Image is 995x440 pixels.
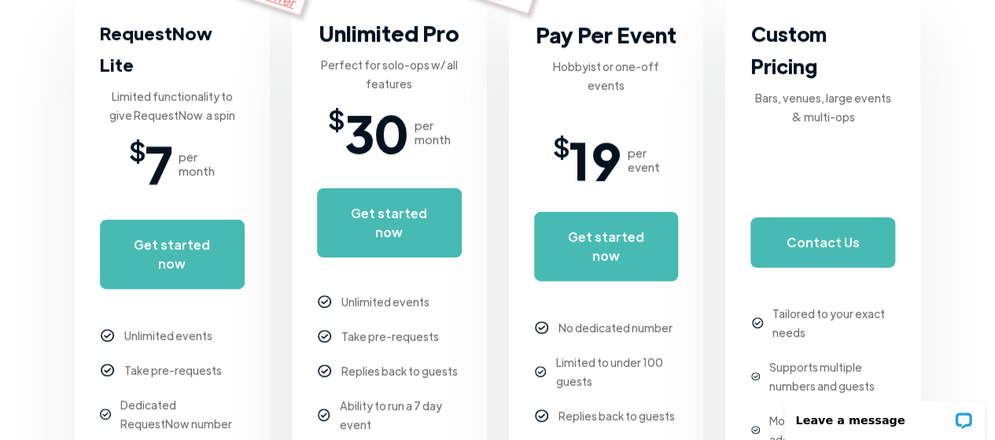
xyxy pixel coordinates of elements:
[317,188,462,257] a: Get started now
[340,396,462,434] div: Ability to run a 7 day event
[317,55,462,93] div: Perfect for solo-ops w/ all features
[534,57,679,94] div: Hobbyist or one-off events
[318,409,330,420] img: checkmark
[100,220,245,289] a: Get started now
[120,395,245,433] div: Dedicated RequestNow number
[124,326,212,345] div: Unlimited events
[100,87,245,124] div: Limited functionality to give RequestNow a spin
[415,118,451,146] div: per month
[552,136,569,155] span: $
[146,140,172,187] span: 7
[769,357,895,395] div: Supports multiple numbers and guests
[319,17,459,49] h3: Unlimited Pro
[124,361,222,379] div: Take pre-requests
[535,366,546,377] img: checkmark
[750,217,895,268] a: Contact Us
[558,406,675,425] div: Replies back to guests
[328,109,345,128] span: $
[100,17,245,80] h3: RequestNow Lite
[752,317,763,328] img: checkmark
[341,361,458,380] div: Replies back to guests
[558,318,673,337] div: No dedicated number
[179,150,215,178] div: per month
[318,295,331,309] img: checkmark
[751,372,760,381] img: checkmark
[341,292,429,311] div: Unlimited events
[536,20,676,48] strong: Pay Per Event
[555,353,678,390] div: Limited to under 100 guests
[318,364,331,378] img: checkmark
[750,88,895,126] div: Bars, venues, large events & multi-ops
[774,390,995,440] iframe: LiveChat chat widget
[129,140,146,159] span: $
[534,212,679,281] a: Get started now
[750,20,826,79] strong: Custom Pricing
[345,109,408,156] span: 30
[751,426,760,434] img: checkmark
[318,330,331,343] img: checkmark
[535,321,548,335] img: checkmark
[101,329,114,342] img: checkmark
[569,136,621,183] span: 19
[100,409,111,420] img: checkmark
[772,304,895,342] div: Tailored to your exact needs
[341,327,439,346] div: Take pre-requests
[535,409,548,423] img: checkmark
[101,364,114,377] img: checkmark
[627,146,659,174] div: per event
